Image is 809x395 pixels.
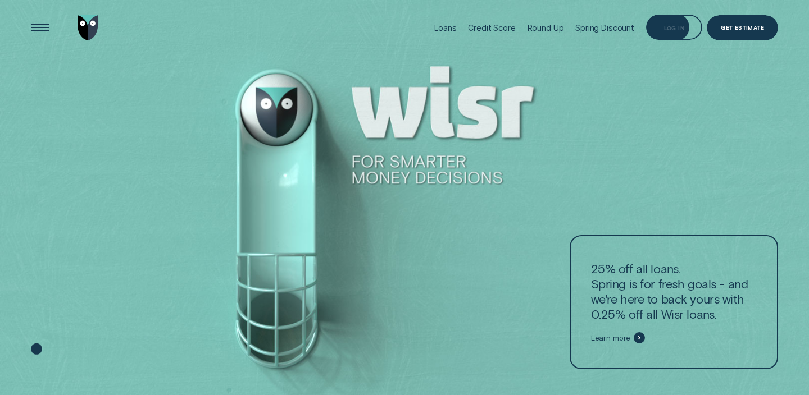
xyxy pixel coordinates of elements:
[575,23,634,33] div: Spring Discount
[664,26,684,31] div: Log in
[434,23,456,33] div: Loans
[78,15,98,40] img: Wisr
[570,235,778,369] a: 25% off all loans.Spring is for fresh goals - and we're here to back yours with 0.25% off all Wis...
[528,23,564,33] div: Round Up
[468,23,515,33] div: Credit Score
[591,261,757,321] p: 25% off all loans. Spring is for fresh goals - and we're here to back yours with 0.25% off all Wi...
[707,15,778,40] a: Get Estimate
[28,15,53,40] button: Open Menu
[646,15,702,40] button: Log in
[591,333,631,343] span: Learn more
